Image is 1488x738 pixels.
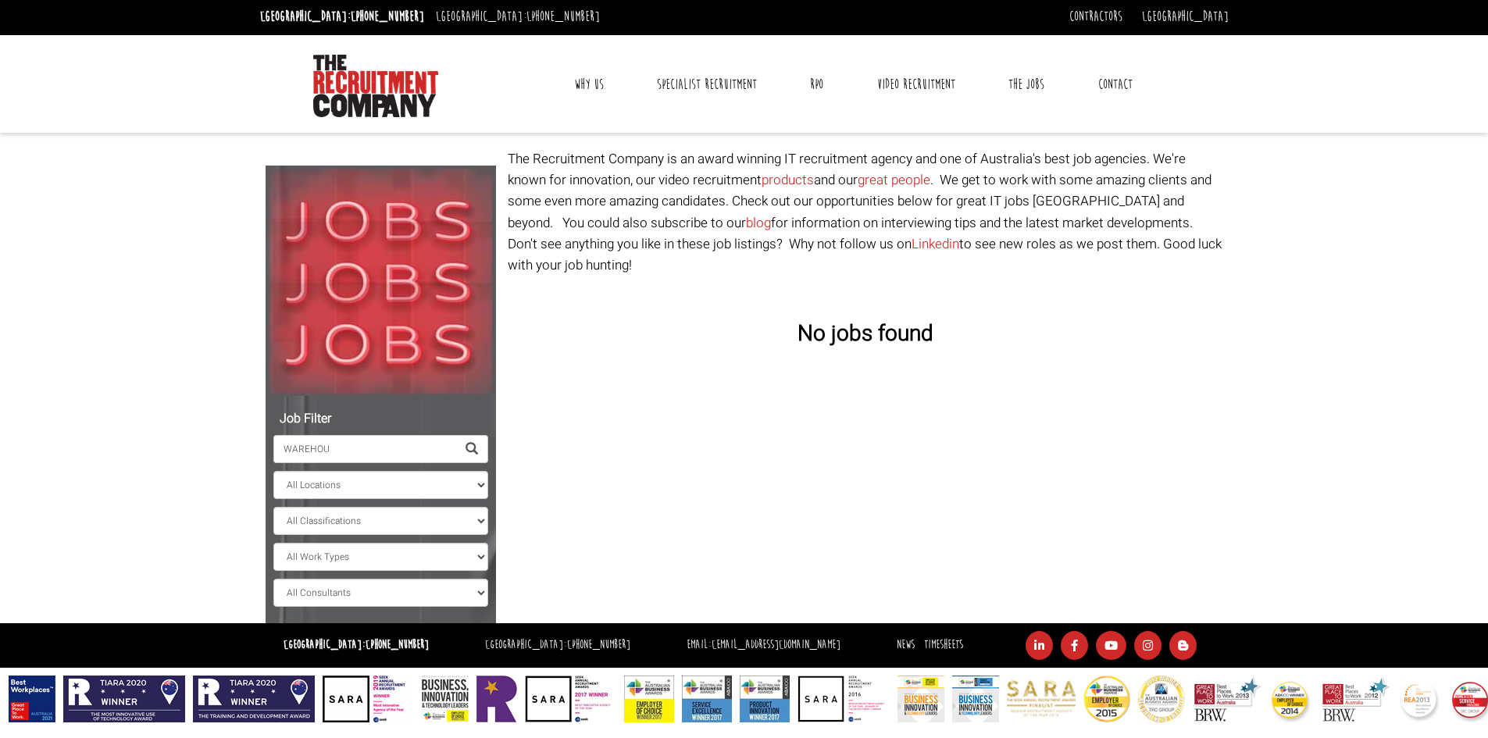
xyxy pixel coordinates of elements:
[1142,8,1229,25] a: [GEOGRAPHIC_DATA]
[712,637,840,652] a: [EMAIL_ADDRESS][DOMAIN_NAME]
[526,8,600,25] a: [PHONE_NUMBER]
[1087,65,1144,104] a: Contact
[273,435,456,463] input: Search
[762,170,814,190] a: products
[865,65,967,104] a: Video Recruitment
[432,4,604,29] li: [GEOGRAPHIC_DATA]:
[508,148,1222,276] p: The Recruitment Company is an award winning IT recruitment agency and one of Australia's best job...
[858,170,930,190] a: great people
[645,65,769,104] a: Specialist Recruitment
[798,65,835,104] a: RPO
[313,55,438,117] img: The Recruitment Company
[508,323,1222,347] h3: No jobs found
[683,634,844,657] li: Email:
[997,65,1056,104] a: The Jobs
[284,637,429,652] strong: [GEOGRAPHIC_DATA]:
[567,637,630,652] a: [PHONE_NUMBER]
[562,65,616,104] a: Why Us
[351,8,424,25] a: [PHONE_NUMBER]
[273,412,488,426] h5: Job Filter
[366,637,429,652] a: [PHONE_NUMBER]
[256,4,428,29] li: [GEOGRAPHIC_DATA]:
[912,234,959,254] a: Linkedin
[481,634,634,657] li: [GEOGRAPHIC_DATA]:
[746,213,771,233] a: blog
[924,637,963,652] a: Timesheets
[1069,8,1122,25] a: Contractors
[266,166,496,396] img: Jobs, Jobs, Jobs
[897,637,915,652] a: News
